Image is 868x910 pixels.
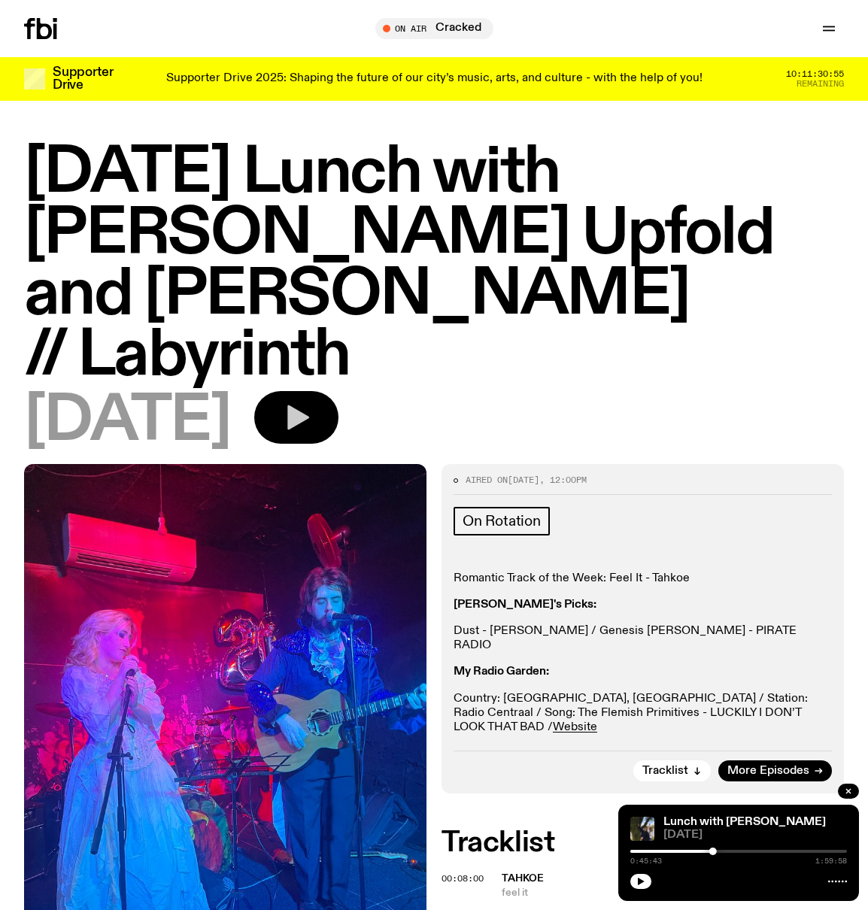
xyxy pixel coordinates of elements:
[463,513,541,529] span: On Rotation
[24,143,844,387] h1: [DATE] Lunch with [PERSON_NAME] Upfold and [PERSON_NAME] // Labyrinth
[553,721,597,733] a: Website
[539,474,587,486] span: , 12:00pm
[166,72,703,86] p: Supporter Drive 2025: Shaping the future of our city’s music, arts, and culture - with the help o...
[502,873,544,884] span: tahkoe
[375,18,493,39] button: On AirCracked
[508,474,539,486] span: [DATE]
[454,624,832,653] p: Dust - [PERSON_NAME] / Genesis [PERSON_NAME] - PIRATE RADIO
[53,66,113,92] h3: Supporter Drive
[442,875,484,883] button: 00:08:00
[633,760,711,781] button: Tracklist
[727,766,809,777] span: More Episodes
[454,666,549,678] strong: My Radio Garden:
[442,872,484,884] span: 00:08:00
[466,474,508,486] span: Aired on
[442,830,844,857] h2: Tracklist
[454,599,596,611] strong: [PERSON_NAME]'s Picks:
[718,760,832,781] a: More Episodes
[454,572,832,586] p: Romantic Track of the Week: Feel It - Tahkoe
[663,830,847,841] span: [DATE]
[502,886,844,900] span: feel it
[454,692,832,736] p: Country: [GEOGRAPHIC_DATA], [GEOGRAPHIC_DATA] / Station: Radio Centraal / Song: The Flemish Primi...
[454,507,550,535] a: On Rotation
[663,816,826,828] a: Lunch with [PERSON_NAME]
[786,70,844,78] span: 10:11:30:55
[630,857,662,865] span: 0:45:43
[24,391,230,452] span: [DATE]
[642,766,688,777] span: Tracklist
[815,857,847,865] span: 1:59:58
[797,80,844,88] span: Remaining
